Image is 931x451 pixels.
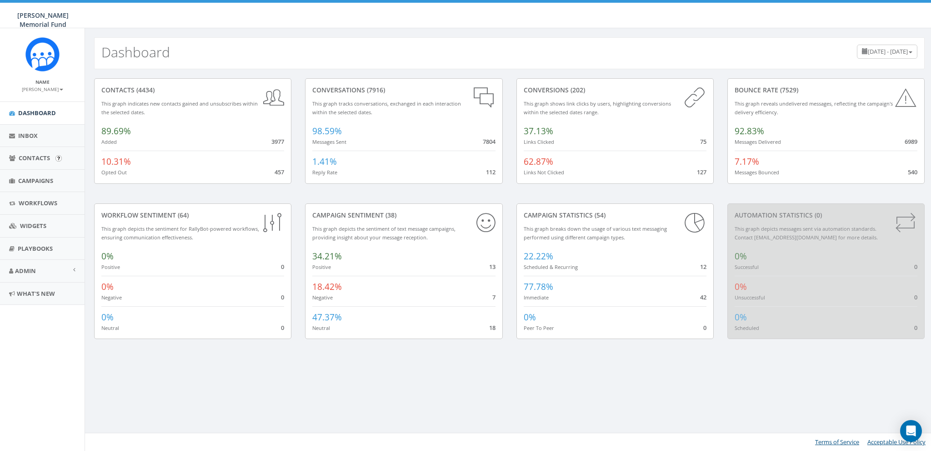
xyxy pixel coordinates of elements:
[868,47,908,56] span: [DATE] - [DATE]
[312,311,342,323] span: 47.37%
[365,86,385,94] span: (7916)
[19,154,50,162] span: Contacts
[101,125,131,137] span: 89.69%
[735,250,747,262] span: 0%
[697,168,706,176] span: 127
[55,155,62,162] input: Submit
[735,311,747,323] span: 0%
[813,211,822,219] span: (0)
[914,324,917,332] span: 0
[312,264,331,270] small: Positive
[524,281,553,293] span: 77.78%
[867,438,926,446] a: Acceptable Use Policy
[101,156,131,167] span: 10.31%
[35,79,50,85] small: Name
[735,324,759,331] small: Scheduled
[312,100,461,116] small: This graph tracks conversations, exchanged in each interaction within the selected dates.
[101,138,117,145] small: Added
[492,293,496,301] span: 7
[312,169,337,176] small: Reply Rate
[22,85,63,93] a: [PERSON_NAME]
[735,225,878,241] small: This graph depicts messages sent via automation standards. Contact [EMAIL_ADDRESS][DOMAIN_NAME] f...
[524,311,536,323] span: 0%
[735,86,917,95] div: Bounce Rate
[700,293,706,301] span: 42
[101,311,114,323] span: 0%
[18,109,56,117] span: Dashboard
[18,177,53,185] span: Campaigns
[815,438,859,446] a: Terms of Service
[524,225,667,241] small: This graph breaks down the usage of various text messaging performed using different campaign types.
[17,289,55,298] span: What's New
[524,156,553,167] span: 62.87%
[312,156,337,167] span: 1.41%
[524,125,553,137] span: 37.13%
[312,138,346,145] small: Messages Sent
[524,100,671,116] small: This graph shows link clicks by users, highlighting conversions within the selected dates range.
[17,11,69,29] span: [PERSON_NAME] Memorial Fund
[569,86,585,94] span: (202)
[778,86,798,94] span: (7529)
[101,264,120,270] small: Positive
[20,222,46,230] span: Widgets
[524,250,553,262] span: 22.22%
[101,169,127,176] small: Opted Out
[700,137,706,146] span: 75
[281,263,284,271] span: 0
[735,169,779,176] small: Messages Bounced
[908,168,917,176] span: 540
[524,138,554,145] small: Links Clicked
[489,324,496,332] span: 18
[101,324,119,331] small: Neutral
[101,225,259,241] small: This graph depicts the sentiment for RallyBot-powered workflows, ensuring communication effective...
[101,211,284,220] div: Workflow Sentiment
[312,281,342,293] span: 18.42%
[735,138,781,145] small: Messages Delivered
[914,263,917,271] span: 0
[15,267,36,275] span: Admin
[135,86,155,94] span: (4434)
[271,137,284,146] span: 3977
[101,281,114,293] span: 0%
[593,211,606,219] span: (54)
[486,168,496,176] span: 112
[524,86,706,95] div: conversions
[735,264,759,270] small: Successful
[735,125,764,137] span: 92.83%
[483,137,496,146] span: 7804
[176,211,189,219] span: (64)
[312,86,495,95] div: conversations
[281,293,284,301] span: 0
[524,169,564,176] small: Links Not Clicked
[489,263,496,271] span: 13
[101,100,258,116] small: This graph indicates new contacts gained and unsubscribes within the selected dates.
[101,294,122,301] small: Negative
[384,211,396,219] span: (38)
[524,264,578,270] small: Scheduled & Recurring
[312,125,342,137] span: 98.59%
[524,324,554,331] small: Peer To Peer
[735,156,759,167] span: 7.17%
[312,211,495,220] div: Campaign Sentiment
[312,250,342,262] span: 34.21%
[524,294,549,301] small: Immediate
[700,263,706,271] span: 12
[312,324,330,331] small: Neutral
[735,100,893,116] small: This graph reveals undelivered messages, reflecting the campaign's delivery efficiency.
[735,294,765,301] small: Unsuccessful
[18,244,53,253] span: Playbooks
[22,86,63,92] small: [PERSON_NAME]
[101,86,284,95] div: contacts
[735,281,747,293] span: 0%
[19,199,57,207] span: Workflows
[18,132,38,140] span: Inbox
[703,324,706,332] span: 0
[900,420,922,442] div: Open Intercom Messenger
[275,168,284,176] span: 457
[914,293,917,301] span: 0
[101,45,170,60] h2: Dashboard
[281,324,284,332] span: 0
[312,294,333,301] small: Negative
[524,211,706,220] div: Campaign Statistics
[312,225,455,241] small: This graph depicts the sentiment of text message campaigns, providing insight about your message ...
